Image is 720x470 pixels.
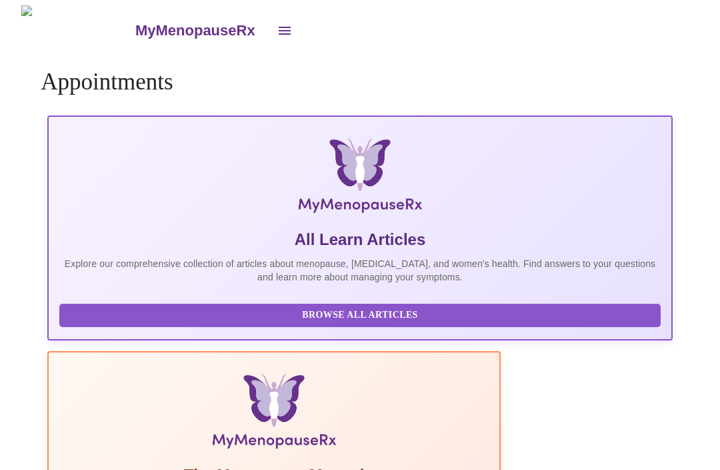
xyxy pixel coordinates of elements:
button: Browse All Articles [59,304,661,327]
button: open drawer [269,15,301,47]
img: MyMenopauseRx Logo [153,138,567,218]
h4: Appointments [41,69,679,95]
img: MyMenopauseRx Logo [21,5,133,55]
span: Browse All Articles [73,307,647,324]
a: MyMenopauseRx [133,7,268,54]
h3: MyMenopauseRx [135,22,255,39]
a: Browse All Articles [59,308,664,320]
p: Explore our comprehensive collection of articles about menopause, [MEDICAL_DATA], and women's hea... [59,257,661,284]
img: Menopause Manual [127,374,420,454]
h5: All Learn Articles [59,229,661,250]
